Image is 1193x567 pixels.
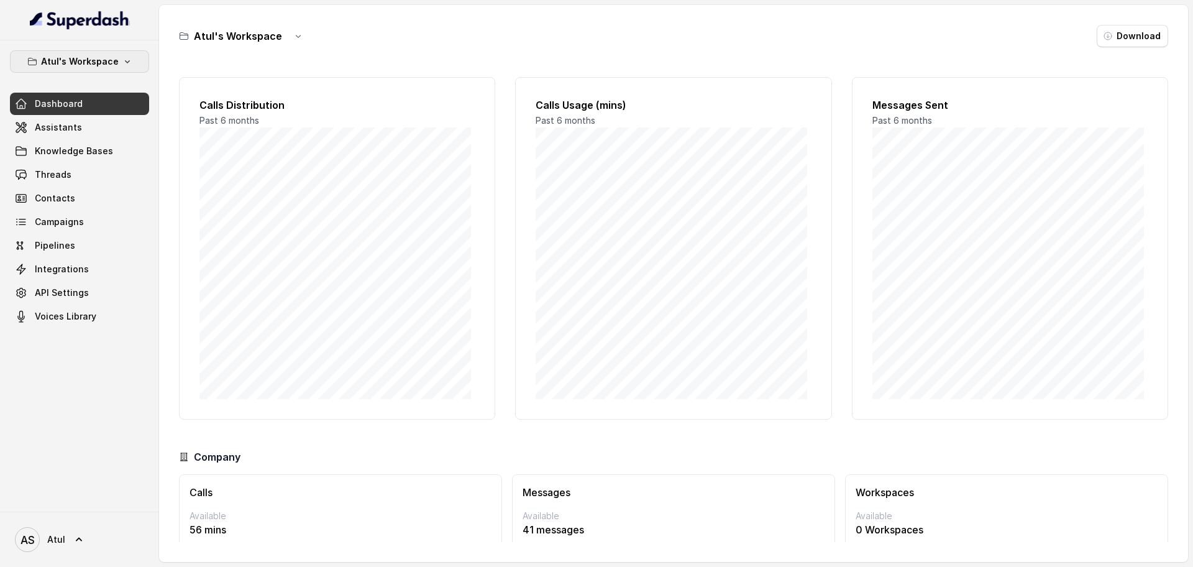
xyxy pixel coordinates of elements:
[190,485,491,500] h3: Calls
[10,140,149,162] a: Knowledge Bases
[35,192,75,205] span: Contacts
[199,98,475,113] h2: Calls Distribution
[194,29,282,44] h3: Atul's Workspace
[35,310,96,323] span: Voices Library
[10,50,149,73] button: Atul's Workspace
[41,54,119,69] p: Atul's Workspace
[10,522,149,557] a: Atul
[536,98,811,113] h2: Calls Usage (mins)
[35,168,71,181] span: Threads
[10,116,149,139] a: Assistants
[10,305,149,328] a: Voices Library
[35,145,113,157] span: Knowledge Bases
[10,211,149,233] a: Campaigns
[35,239,75,252] span: Pipelines
[856,522,1158,537] p: 0 Workspaces
[10,234,149,257] a: Pipelines
[199,115,259,126] span: Past 6 months
[872,115,932,126] span: Past 6 months
[35,263,89,275] span: Integrations
[190,522,491,537] p: 56 mins
[872,98,1148,113] h2: Messages Sent
[523,510,825,522] p: Available
[10,164,149,186] a: Threads
[523,522,825,537] p: 41 messages
[35,287,89,299] span: API Settings
[856,485,1158,500] h3: Workspaces
[536,115,595,126] span: Past 6 months
[30,10,130,30] img: light.svg
[35,216,84,228] span: Campaigns
[523,485,825,500] h3: Messages
[35,98,83,110] span: Dashboard
[10,187,149,210] a: Contacts
[35,121,82,134] span: Assistants
[1097,25,1168,47] button: Download
[47,533,65,546] span: Atul
[10,93,149,115] a: Dashboard
[21,533,35,546] text: AS
[10,282,149,304] a: API Settings
[190,510,491,522] p: Available
[856,510,1158,522] p: Available
[194,449,240,464] h3: Company
[10,258,149,280] a: Integrations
